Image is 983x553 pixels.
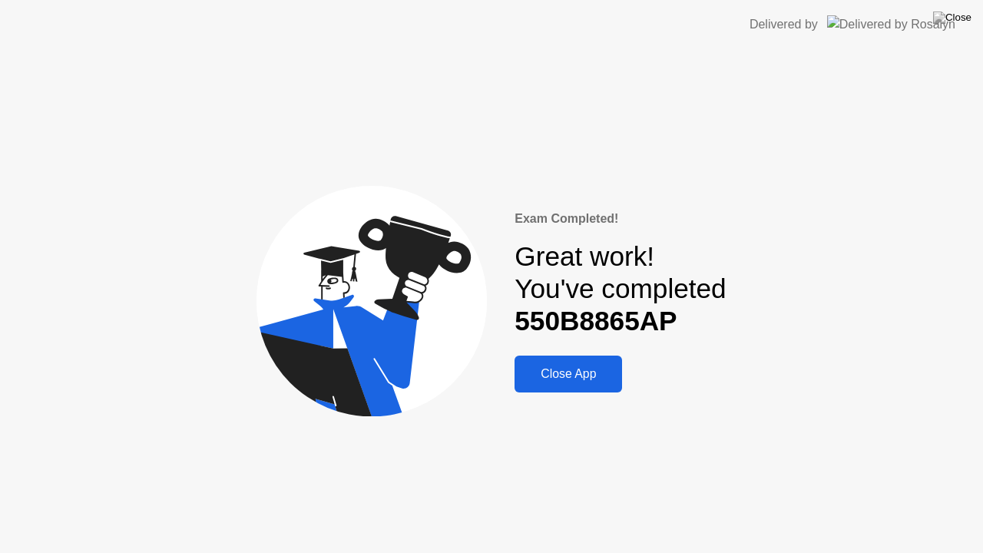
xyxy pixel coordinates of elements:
div: Exam Completed! [515,210,726,228]
div: Great work! You've completed [515,240,726,338]
button: Close App [515,356,622,392]
img: Close [933,12,971,24]
b: 550B8865AP [515,306,677,336]
div: Delivered by [750,15,818,34]
img: Delivered by Rosalyn [827,15,955,33]
div: Close App [519,367,617,381]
